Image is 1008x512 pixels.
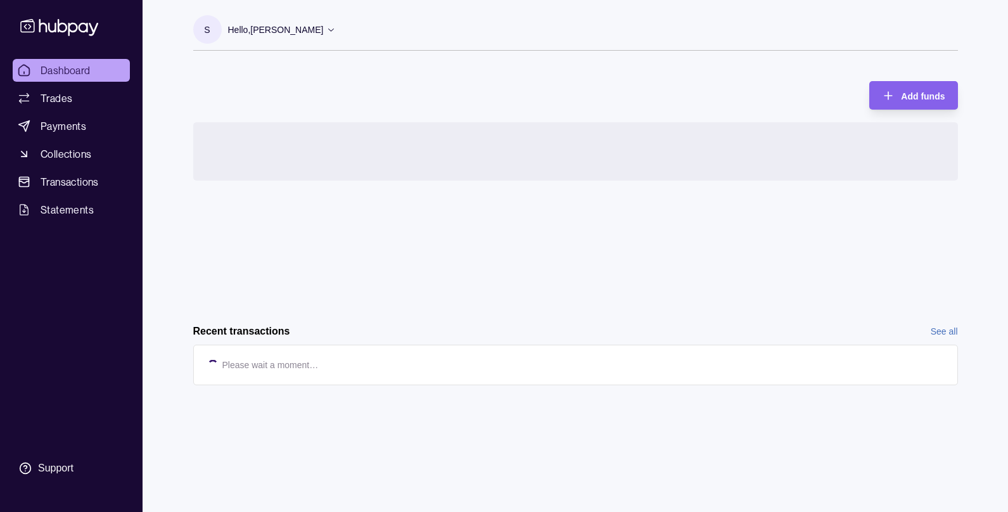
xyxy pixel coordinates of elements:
[13,115,130,138] a: Payments
[41,118,86,134] span: Payments
[931,324,958,338] a: See all
[13,59,130,82] a: Dashboard
[204,23,210,37] p: S
[13,455,130,482] a: Support
[193,324,290,338] h2: Recent transactions
[41,202,94,217] span: Statements
[38,461,73,475] div: Support
[41,174,99,189] span: Transactions
[41,63,91,78] span: Dashboard
[228,23,324,37] p: Hello, [PERSON_NAME]
[901,91,945,101] span: Add funds
[13,198,130,221] a: Statements
[13,170,130,193] a: Transactions
[41,146,91,162] span: Collections
[13,87,130,110] a: Trades
[869,81,957,110] button: Add funds
[41,91,72,106] span: Trades
[13,143,130,165] a: Collections
[222,358,319,372] p: Please wait a moment…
